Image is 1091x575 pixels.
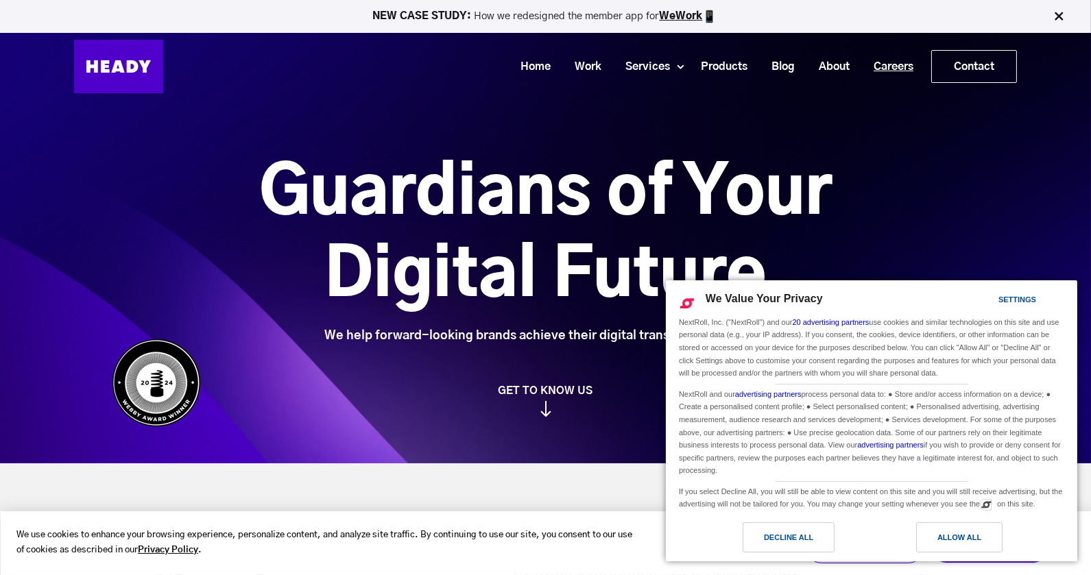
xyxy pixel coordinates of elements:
[684,54,754,79] a: Products
[6,10,1085,23] p: How we redesigned the member app for
[793,318,870,326] a: 20 advertising partners
[703,10,717,23] img: app emoji
[182,153,909,317] h1: Guardians of Your Digital Future
[998,292,1036,307] div: Settings
[373,11,475,21] strong: NEW CASE STUDY:
[735,390,802,398] a: advertising partners
[112,339,201,427] img: Heady_WebbyAward_Winner-4
[932,51,1016,82] a: Contact
[16,528,638,559] p: We use cookies to enhance your browsing experience, personalize content, and analyze site traffic...
[802,54,856,79] a: About
[676,482,1067,512] div: If you select Decline All, you will still be able to view content on this site and you will still...
[754,54,802,79] a: Blog
[706,293,823,304] span: We Value Your Privacy
[974,289,1007,314] a: Settings
[177,50,1017,83] div: Navigation Menu
[872,522,1069,559] a: Allow All
[676,315,1067,381] div: NextRoll, Inc. ("NextRoll") and our use cookies and similar technologies on this site and use per...
[540,401,551,417] img: arrow_down
[674,522,872,559] a: Decline All
[857,441,924,449] a: advertising partners
[558,54,608,79] a: Work
[1052,10,1066,23] img: Close Bar
[676,384,1067,478] div: NextRoll and our process personal data to: ● Store and/or access information on a device; ● Creat...
[138,543,198,559] a: Privacy Policy
[182,328,909,343] div: We help forward-looking brands achieve their digital transformation goals.
[503,54,558,79] a: Home
[764,530,813,545] div: Decline All
[74,40,163,93] img: Heady_Logo_Web-01 (1)
[937,530,981,545] div: Allow All
[105,384,986,417] a: GET TO KNOW US
[608,54,677,79] a: Services
[660,11,703,21] a: WeWork
[856,54,920,79] a: Careers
